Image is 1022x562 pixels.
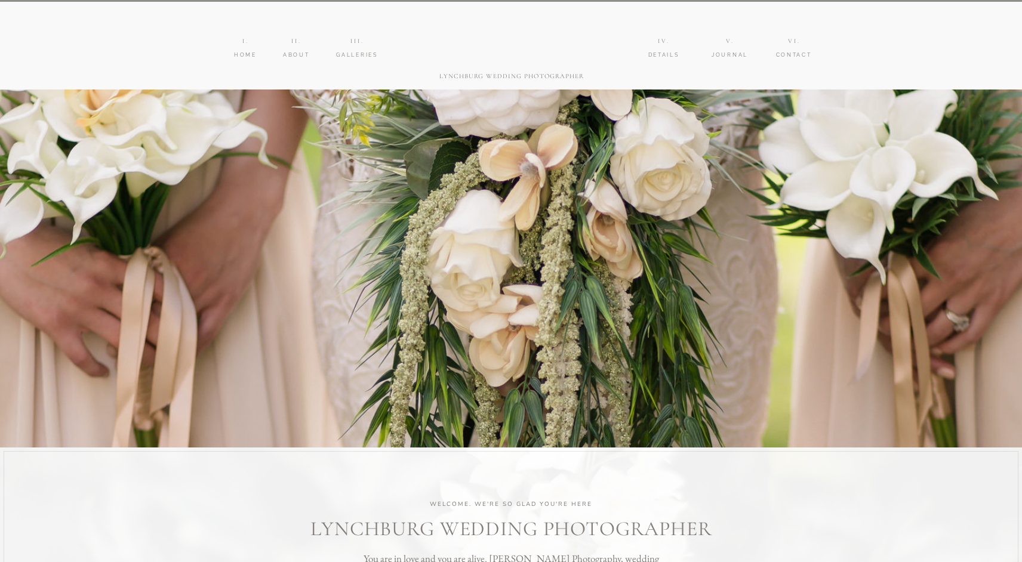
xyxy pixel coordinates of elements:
a: V. [719,36,741,46]
a: IIi. [346,36,368,46]
a: details [642,51,685,60]
h2: LYNCHBURG WEDDING PHOTOGRAPHER [278,517,744,541]
h1: Lynchburg Wedding Photographer [433,72,590,88]
a: Ii. [285,36,307,46]
a: Home [234,51,257,60]
a: galleries [335,51,378,60]
nav: i. [234,36,257,46]
a: Contact [775,51,812,60]
a: iV. [652,36,675,46]
a: journal [711,51,749,60]
a: About [283,51,309,60]
a: Vi. [783,36,805,46]
h2: WELCOME. WE'RE SO GLAD YOU'RE HERE [364,499,658,512]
